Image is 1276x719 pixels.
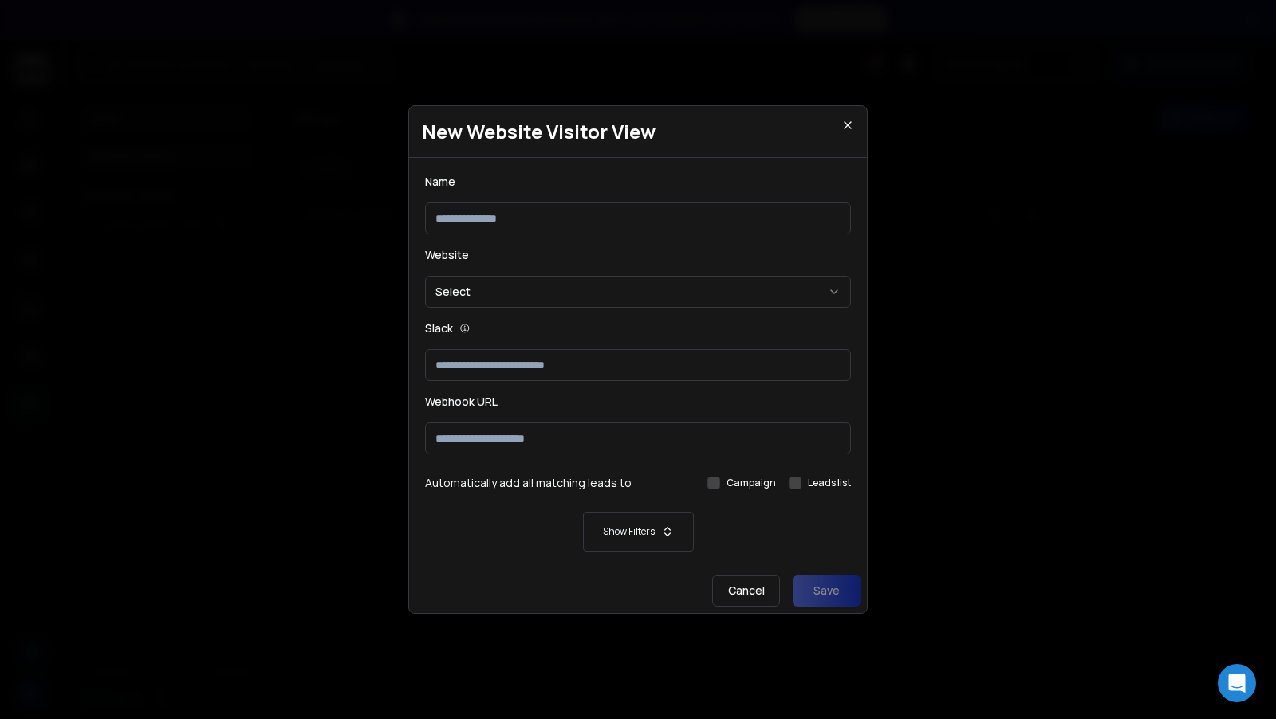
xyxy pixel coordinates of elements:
[425,320,453,336] label: Slack
[1218,664,1256,702] div: Open Intercom Messenger
[425,394,498,410] label: Webhook URL
[425,512,851,552] button: Show Filters
[409,106,867,158] h1: New Website Visitor View
[425,475,632,491] h3: Automatically add all matching leads to
[425,247,469,263] label: Website
[603,525,655,538] p: Show Filters
[425,174,455,190] label: Name
[425,276,851,308] button: Select
[808,477,851,489] label: Leads list
[712,575,780,607] button: Cancel
[727,477,776,489] label: Campaign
